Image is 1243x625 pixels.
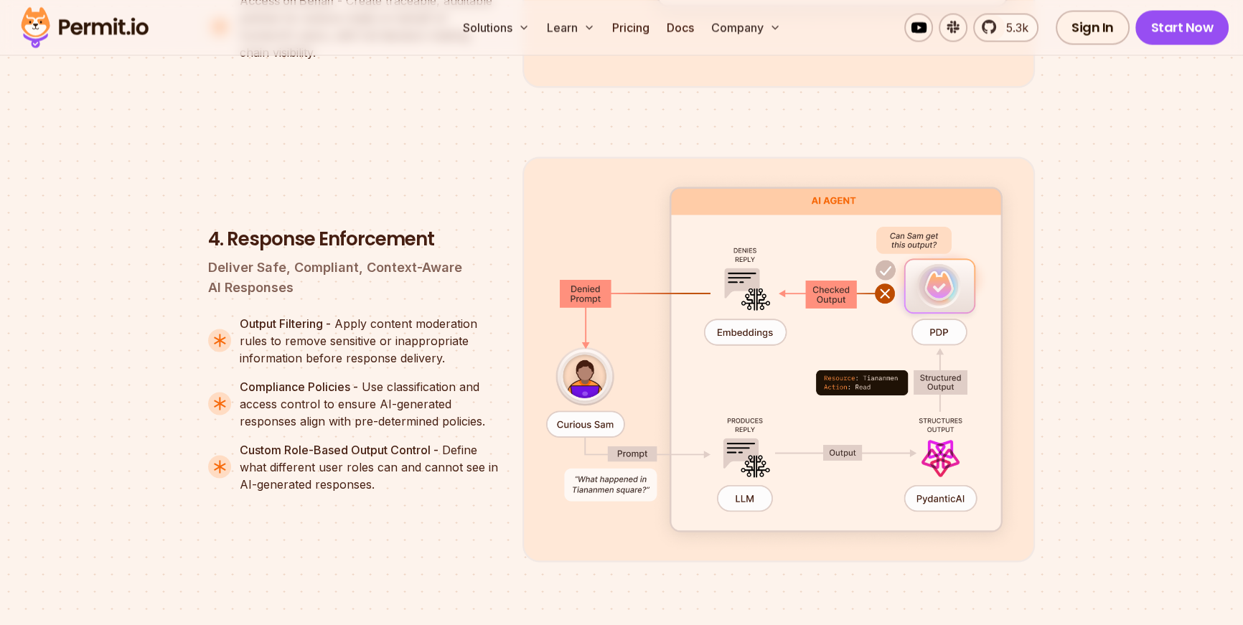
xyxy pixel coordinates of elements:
a: Pricing [606,13,655,42]
p: Deliver Safe, Compliant, Context-Aware AI Responses [208,257,499,297]
button: Solutions [457,13,535,42]
a: Start Now [1135,10,1229,44]
p: Apply content moderation rules to remove sensitive or inappropriate information before response d... [240,314,499,366]
button: Company [705,13,787,42]
a: Sign In [1056,10,1130,44]
strong: Custom Role-Based Output Control - [240,442,438,456]
a: 5.3k [973,13,1038,42]
img: Permit logo [14,3,155,52]
span: 5.3k [998,19,1028,36]
a: Docs [661,13,700,42]
button: Learn [541,13,601,42]
h3: 4. Response Enforcement [208,226,499,252]
strong: Compliance Policies - [240,379,358,393]
p: Define what different user roles can and cannot see in AI-generated responses. [240,441,499,492]
strong: Output Filtering - [240,316,331,330]
p: Use classification and access control to ensure AI-generated responses align with pre-determined ... [240,377,499,429]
